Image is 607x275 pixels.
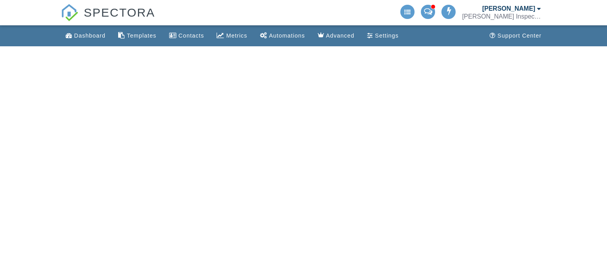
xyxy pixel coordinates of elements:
a: Metrics [213,28,250,43]
a: Dashboard [62,28,109,43]
div: Metrics [226,32,247,39]
div: Templates [127,32,156,39]
span: SPECTORA [84,4,155,21]
div: Settings [375,32,399,39]
div: [PERSON_NAME] [482,5,535,13]
img: The Best Home Inspection Software - Spectora [61,4,78,21]
a: Automations (Advanced) [257,28,308,43]
div: Automations [269,32,305,39]
div: Dashboard [74,32,106,39]
a: Advanced [315,28,358,43]
a: Settings [364,28,402,43]
div: Support Center [498,32,542,39]
div: Advanced [326,32,354,39]
div: Contacts [179,32,204,39]
a: Templates [115,28,160,43]
div: SEGO Inspections Inc. [462,13,541,21]
a: Support Center [486,28,545,43]
a: SPECTORA [61,12,155,27]
a: Contacts [166,28,207,43]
